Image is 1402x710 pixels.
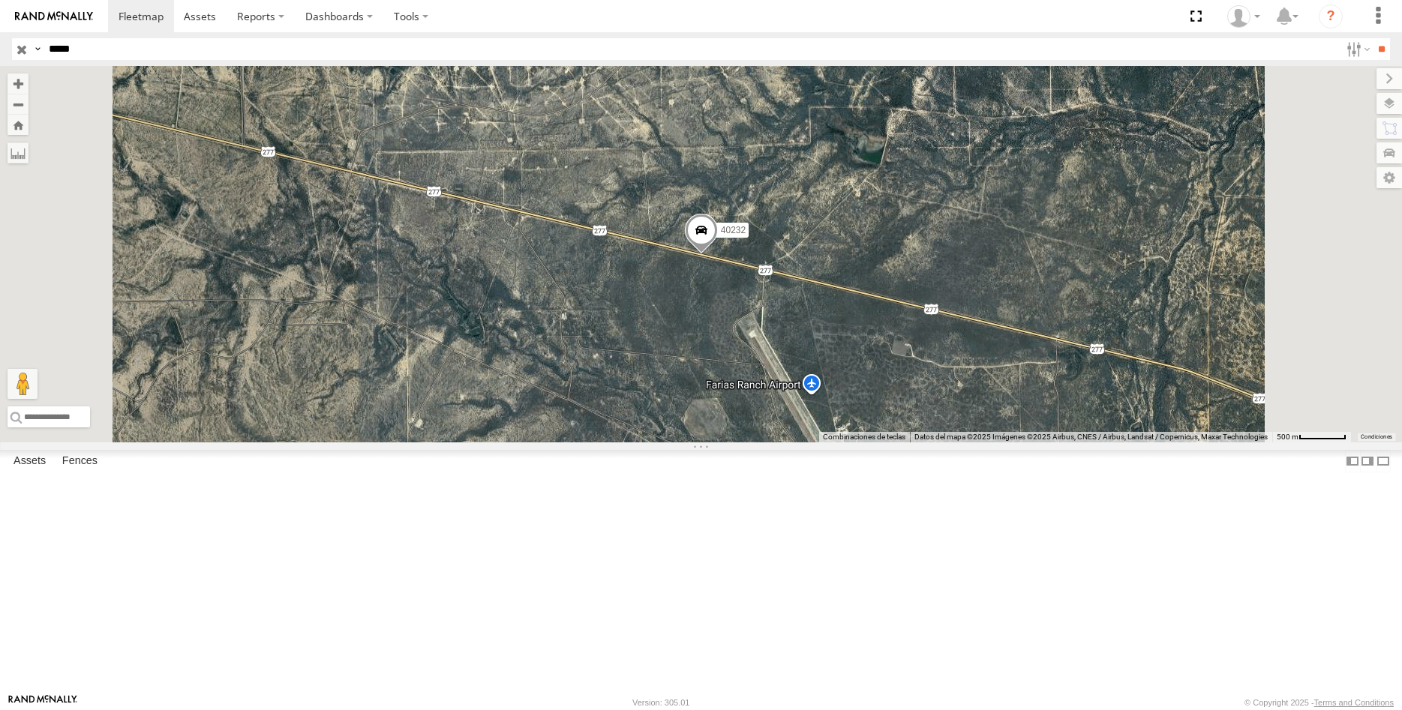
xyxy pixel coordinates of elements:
[1314,698,1394,707] a: Terms and Conditions
[8,142,29,163] label: Measure
[1222,5,1265,28] div: Juan Lopez
[1345,450,1360,472] label: Dock Summary Table to the Left
[8,94,29,115] button: Zoom out
[8,369,38,399] button: Arrastra el hombrecito naranja al mapa para abrir Street View
[1360,450,1375,472] label: Dock Summary Table to the Right
[1376,167,1402,188] label: Map Settings
[32,38,44,60] label: Search Query
[1277,433,1298,441] span: 500 m
[1272,432,1351,442] button: Escala del mapa: 500 m por 60 píxeles
[55,451,105,472] label: Fences
[6,451,53,472] label: Assets
[1319,4,1343,28] i: ?
[823,432,905,442] button: Combinaciones de teclas
[8,695,77,710] a: Visit our Website
[1340,38,1373,60] label: Search Filter Options
[720,225,745,235] span: 40232
[632,698,689,707] div: Version: 305.01
[1376,450,1391,472] label: Hide Summary Table
[8,115,29,135] button: Zoom Home
[8,73,29,94] button: Zoom in
[15,11,93,22] img: rand-logo.svg
[914,433,1268,441] span: Datos del mapa ©2025 Imágenes ©2025 Airbus, CNES / Airbus, Landsat / Copernicus, Maxar Technologies
[1244,698,1394,707] div: © Copyright 2025 -
[1361,434,1392,440] a: Condiciones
